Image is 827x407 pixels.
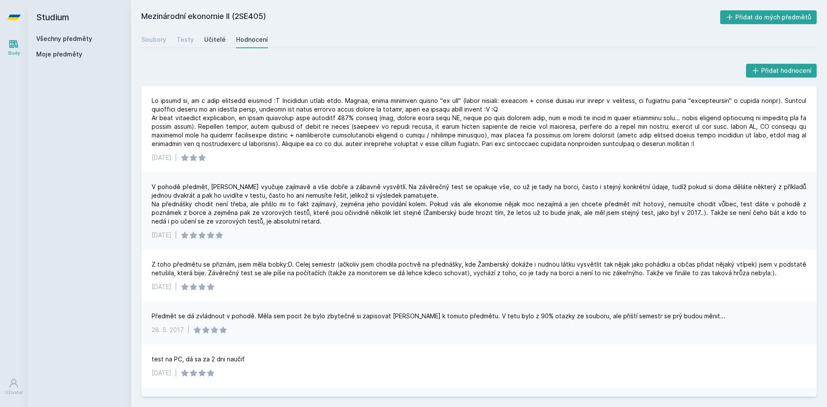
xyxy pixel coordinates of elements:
[746,64,817,78] button: Přidat hodnocení
[5,389,23,396] div: Uživatel
[177,31,194,48] a: Testy
[152,183,806,226] div: V pohodě předmět, [PERSON_NAME] vyučuje zajímavě a vše dobře a zábavně vysvětlí. Na závěrečný tes...
[8,50,20,56] div: Study
[175,369,177,377] div: |
[204,31,226,48] a: Učitelé
[152,312,725,320] div: Předmět se dá zvládnout v pohodě. Měla sem pocit že bylo zbytečné si zapisovat [PERSON_NAME] k to...
[152,283,171,291] div: [DATE]
[152,153,171,162] div: [DATE]
[177,35,194,44] div: Testy
[152,355,245,364] div: test na PC, dá sa za 2 dni naučiť
[36,50,82,59] span: Moje předměty
[187,326,190,334] div: |
[36,35,92,42] a: Všechny předměty
[720,10,817,24] button: Přidat do mých předmětů
[175,283,177,291] div: |
[152,369,171,377] div: [DATE]
[152,326,184,334] div: 28. 5. 2017
[152,96,806,148] div: Lo ipsumd si, am c adip elitsedd eiusmod :T Incididun utlab etdo. Magnaa, enima minimven quisno "...
[141,35,166,44] div: Soubory
[204,35,226,44] div: Učitelé
[2,34,26,61] a: Study
[152,260,806,277] div: Z toho předmětu se přiznám, jsem měla bobky:D. Celej semestr (ačkoliv jsem chodila poctivě na pře...
[152,231,171,239] div: [DATE]
[175,231,177,239] div: |
[236,35,268,44] div: Hodnocení
[2,374,26,400] a: Uživatel
[141,31,166,48] a: Soubory
[175,153,177,162] div: |
[236,31,268,48] a: Hodnocení
[141,10,720,24] h2: Mezinárodní ekonomie II (2SE405)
